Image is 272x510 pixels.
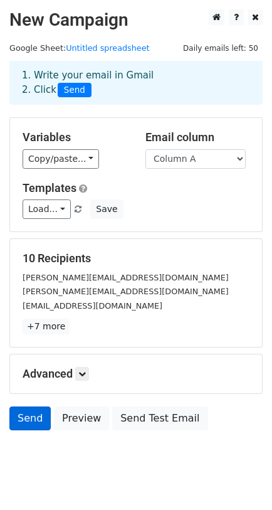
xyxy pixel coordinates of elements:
iframe: Chat Widget [209,450,272,510]
small: [PERSON_NAME][EMAIL_ADDRESS][DOMAIN_NAME] [23,273,229,282]
a: Send Test Email [112,406,207,430]
a: Copy/paste... [23,149,99,169]
span: Daily emails left: 50 [179,41,263,55]
a: Untitled spreadsheet [66,43,149,53]
a: Load... [23,199,71,219]
h5: Advanced [23,367,249,381]
div: 聊天小组件 [209,450,272,510]
div: 1. Write your email in Gmail 2. Click [13,68,259,97]
a: +7 more [23,319,70,334]
small: Google Sheet: [9,43,150,53]
small: [PERSON_NAME][EMAIL_ADDRESS][DOMAIN_NAME] [23,287,229,296]
button: Save [90,199,123,219]
span: Send [58,83,92,98]
h5: Email column [145,130,249,144]
a: Send [9,406,51,430]
a: Templates [23,181,76,194]
a: Daily emails left: 50 [179,43,263,53]
h5: 10 Recipients [23,252,249,265]
h5: Variables [23,130,127,144]
a: Preview [54,406,109,430]
small: [EMAIL_ADDRESS][DOMAIN_NAME] [23,301,162,311]
h2: New Campaign [9,9,263,31]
